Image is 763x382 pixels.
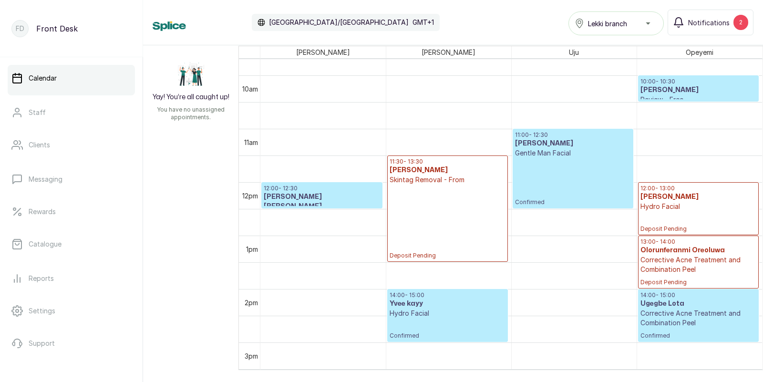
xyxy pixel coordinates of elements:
[390,299,505,309] h3: Yvee kayy
[640,274,757,286] p: Deposit Pending
[8,330,135,357] a: Support
[640,185,757,192] p: 12:00 - 13:00
[29,140,50,150] p: Clients
[29,175,62,184] p: Messaging
[515,131,631,139] p: 11:00 - 12:30
[29,274,54,283] p: Reports
[412,18,434,27] p: GMT+1
[640,309,757,328] p: Corrective Acne Treatment and Combination Peel
[390,291,505,299] p: 14:00 - 15:00
[390,158,505,165] p: 11:30 - 13:30
[640,211,757,233] p: Deposit Pending
[733,15,748,30] div: 2
[264,185,380,192] p: 12:00 - 12:30
[515,139,631,148] h3: [PERSON_NAME]
[8,166,135,193] a: Messaging
[8,65,135,92] a: Calendar
[640,328,757,340] p: Confirmed
[29,73,57,83] p: Calendar
[640,238,757,246] p: 13:00 - 14:00
[8,132,135,158] a: Clients
[29,306,55,316] p: Settings
[640,255,757,274] p: Corrective Acne Treatment and Combination Peel
[640,95,757,104] p: Review - Free
[640,85,757,95] h3: [PERSON_NAME]
[420,46,477,58] span: [PERSON_NAME]
[243,351,260,361] div: 3pm
[240,191,260,201] div: 12pm
[567,46,581,58] span: Uju
[8,265,135,292] a: Reports
[243,298,260,308] div: 2pm
[390,318,505,340] p: Confirmed
[688,18,730,28] span: Notifications
[390,165,505,175] h3: [PERSON_NAME]
[149,106,233,121] p: You have no unassigned appointments.
[515,158,631,206] p: Confirmed
[242,137,260,147] div: 11am
[244,244,260,254] div: 1pm
[640,246,757,255] h3: Olorunferanmi Oreoluwa
[8,231,135,258] a: Catalogue
[568,11,664,35] button: Lekki branch
[390,185,505,259] p: Deposit Pending
[640,192,757,202] h3: [PERSON_NAME]
[640,78,757,85] p: 10:00 - 10:30
[390,309,505,318] p: Hydro Facial
[153,93,229,102] h2: Yay! You’re all caught up!
[684,46,715,58] span: Opeyemi
[8,198,135,225] a: Rewards
[29,108,46,117] p: Staff
[640,299,757,309] h3: Ugegbe Lota
[16,24,24,33] p: FD
[640,202,757,211] p: Hydro Facial
[8,298,135,324] a: Settings
[294,46,352,58] span: [PERSON_NAME]
[240,84,260,94] div: 10am
[8,99,135,126] a: Staff
[36,23,78,34] p: Front Desk
[29,339,55,348] p: Support
[269,18,409,27] p: [GEOGRAPHIC_DATA]/[GEOGRAPHIC_DATA]
[29,207,56,217] p: Rewards
[264,192,380,211] h3: [PERSON_NAME] [PERSON_NAME]
[390,175,505,185] p: Skintag Removal - From
[588,19,627,29] span: Lekki branch
[640,291,757,299] p: 14:00 - 15:00
[668,10,753,35] button: Notifications2
[515,148,631,158] p: Gentle Man Facial
[29,239,62,249] p: Catalogue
